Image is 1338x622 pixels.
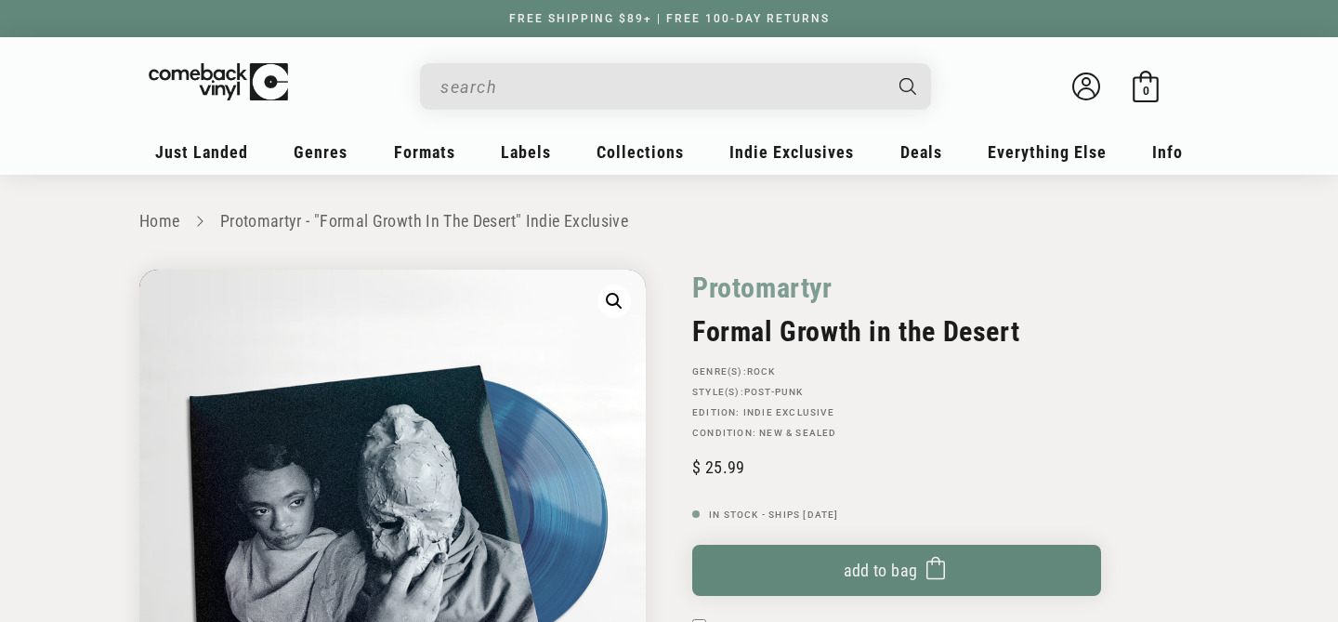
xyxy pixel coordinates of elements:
a: Home [139,211,179,231]
p: Condition: New & Sealed [692,428,1101,439]
span: 25.99 [692,457,744,477]
nav: breadcrumbs [139,208,1199,235]
span: Everything Else [988,142,1107,162]
span: Indie Exclusives [729,142,854,162]
span: Genres [294,142,348,162]
p: Edition: [692,407,1101,418]
a: Protomartyr - "Formal Growth In The Desert" Indie Exclusive [220,211,628,231]
span: 0 [1143,84,1149,98]
input: search [440,68,881,106]
p: In Stock - Ships [DATE] [692,510,1101,521]
div: Search [420,63,931,110]
span: Collections [597,142,684,162]
h2: Formal Growth in the Desert [692,315,1101,348]
button: Add to bag [692,545,1101,596]
span: Deals [900,142,942,162]
span: $ [692,457,701,477]
span: Just Landed [155,142,248,162]
p: STYLE(S): [692,387,1101,398]
p: GENRE(S): [692,366,1101,377]
a: Indie Exclusive [743,407,834,417]
a: Protomartyr [692,270,833,306]
span: Labels [501,142,551,162]
a: FREE SHIPPING $89+ | FREE 100-DAY RETURNS [491,12,848,25]
a: Post-Punk [744,387,804,397]
button: Search [884,63,934,110]
a: Rock [747,366,776,377]
span: Info [1152,142,1183,162]
span: Add to bag [844,561,918,580]
span: Formats [394,142,455,162]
